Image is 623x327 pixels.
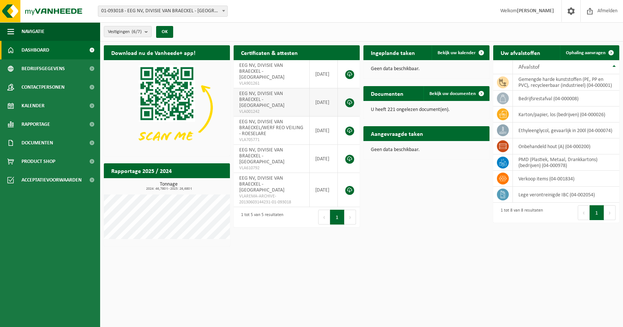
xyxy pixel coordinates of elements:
a: Ophaling aanvragen [560,45,619,60]
span: Acceptatievoorwaarden [22,171,82,189]
span: Bekijk uw documenten [429,91,476,96]
span: VLA610792 [239,165,304,171]
p: Geen data beschikbaar. [371,66,482,72]
span: VLA901261 [239,81,304,86]
span: EEG NV, DIVISIE VAN BRAECKEL - [GEOGRAPHIC_DATA] [239,63,284,80]
button: Next [604,205,616,220]
td: [DATE] [310,145,338,173]
span: EEG NV, DIVISIE VAN BRAECKEL - [GEOGRAPHIC_DATA] [239,91,284,108]
div: 1 tot 5 van 5 resultaten [237,209,283,225]
button: Vestigingen(6/7) [104,26,152,37]
span: Kalender [22,97,44,115]
td: onbehandeld hout (A) (04-000200) [513,138,619,154]
td: verkoop items (04-001834) [513,171,619,187]
a: Bekijk uw kalender [432,45,489,60]
h2: Uw afvalstoffen [493,45,548,60]
span: Afvalstof [518,64,540,70]
span: 01-093018 - EEG NV, DIVISIE VAN BRAECKEL - SINT-MARTENS-LATEM [98,6,228,17]
h2: Documenten [363,86,411,101]
button: Previous [318,210,330,225]
h2: Download nu de Vanheede+ app! [104,45,203,60]
td: [DATE] [310,60,338,88]
p: U heeft 221 ongelezen document(en). [371,107,482,112]
span: Bekijk uw kalender [438,50,476,55]
h2: Aangevraagde taken [363,126,431,141]
span: Vestigingen [108,26,142,37]
button: 1 [590,205,604,220]
div: 1 tot 8 van 8 resultaten [497,205,543,221]
span: Product Shop [22,152,55,171]
strong: [PERSON_NAME] [517,8,554,14]
span: VLA705771 [239,137,304,143]
span: Rapportage [22,115,50,134]
img: Download de VHEPlus App [104,60,230,155]
span: Ophaling aanvragen [566,50,606,55]
h2: Rapportage 2025 / 2024 [104,163,179,178]
td: gemengde harde kunststoffen (PE, PP en PVC), recycleerbaar (industrieel) (04-000001) [513,74,619,91]
td: bedrijfsrestafval (04-000008) [513,91,619,107]
h3: Tonnage [108,182,230,191]
span: Documenten [22,134,53,152]
button: Previous [578,205,590,220]
td: ethyleenglycol, gevaarlijk in 200l (04-000074) [513,122,619,138]
button: Next [345,210,356,225]
span: EEG NV, DIVISIE VAN BRAECKEL/WERF REO VEILING - ROESELARE [239,119,303,137]
button: OK [156,26,173,38]
h2: Certificaten & attesten [234,45,305,60]
span: Dashboard [22,41,49,59]
span: VLA001242 [239,109,304,115]
button: 1 [330,210,345,225]
td: [DATE] [310,117,338,145]
a: Bekijk uw documenten [423,86,489,101]
td: PMD (Plastiek, Metaal, Drankkartons) (bedrijven) (04-000978) [513,154,619,171]
span: EEG NV, DIVISIE VAN BRAECKEL - [GEOGRAPHIC_DATA] [239,176,284,193]
span: Navigatie [22,22,44,41]
td: [DATE] [310,173,338,207]
span: EEG NV, DIVISIE VAN BRAECKEL - [GEOGRAPHIC_DATA] [239,147,284,165]
span: 2024: 46,780 t - 2025: 26,680 t [108,187,230,191]
a: Bekijk rapportage [175,178,229,193]
count: (6/7) [132,29,142,34]
td: karton/papier, los (bedrijven) (04-000026) [513,107,619,122]
span: Contactpersonen [22,78,65,97]
span: 01-093018 - EEG NV, DIVISIE VAN BRAECKEL - SINT-MARTENS-LATEM [98,6,227,16]
h2: Ingeplande taken [363,45,422,60]
span: Bedrijfsgegevens [22,59,65,78]
p: Geen data beschikbaar. [371,147,482,153]
td: Lege verontreinigde IBC (04-002054) [513,187,619,203]
span: VLAREMA-ARCHIVE-20130603144231-01-093018 [239,193,304,205]
td: [DATE] [310,88,338,117]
